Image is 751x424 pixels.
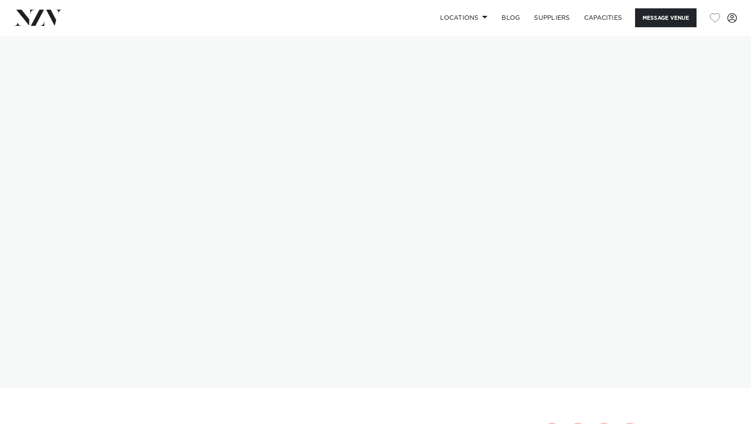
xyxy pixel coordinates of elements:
a: Locations [433,8,495,27]
button: Message Venue [635,8,697,27]
img: nzv-logo.png [14,10,62,25]
a: BLOG [495,8,527,27]
a: SUPPLIERS [527,8,577,27]
a: Capacities [577,8,629,27]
